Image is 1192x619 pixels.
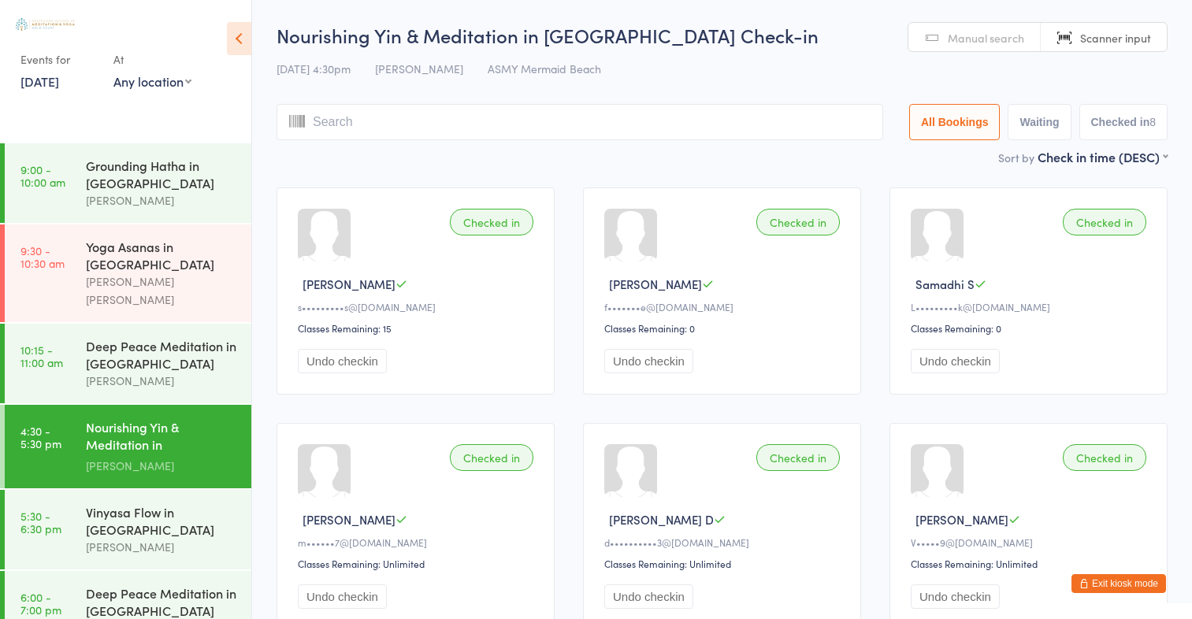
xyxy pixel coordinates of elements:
[998,150,1034,165] label: Sort by
[1149,116,1156,128] div: 8
[86,584,238,619] div: Deep Peace Meditation in [GEOGRAPHIC_DATA]
[298,300,538,313] div: s•••••••••s@[DOMAIN_NAME]
[86,272,238,309] div: [PERSON_NAME] [PERSON_NAME]
[20,510,61,535] time: 5:30 - 6:30 pm
[909,104,1001,140] button: All Bookings
[86,372,238,390] div: [PERSON_NAME]
[911,300,1151,313] div: L•••••••••k@[DOMAIN_NAME]
[20,46,98,72] div: Events for
[86,238,238,272] div: Yoga Asanas in [GEOGRAPHIC_DATA]
[1071,574,1166,593] button: Exit kiosk mode
[1008,104,1071,140] button: Waiting
[5,224,251,322] a: 9:30 -10:30 amYoga Asanas in [GEOGRAPHIC_DATA][PERSON_NAME] [PERSON_NAME]
[948,30,1024,46] span: Manual search
[298,321,538,335] div: Classes Remaining: 15
[298,536,538,549] div: m••••••7@[DOMAIN_NAME]
[86,538,238,556] div: [PERSON_NAME]
[5,490,251,569] a: 5:30 -6:30 pmVinyasa Flow in [GEOGRAPHIC_DATA][PERSON_NAME]
[277,104,883,140] input: Search
[609,511,714,528] span: [PERSON_NAME] D
[20,72,59,90] a: [DATE]
[298,349,387,373] button: Undo checkin
[298,584,387,609] button: Undo checkin
[86,157,238,191] div: Grounding Hatha in [GEOGRAPHIC_DATA]
[113,46,191,72] div: At
[277,22,1168,48] h2: Nourishing Yin & Meditation in [GEOGRAPHIC_DATA] Check-in
[20,244,65,269] time: 9:30 - 10:30 am
[20,591,61,616] time: 6:00 - 7:00 pm
[911,536,1151,549] div: V•••••9@[DOMAIN_NAME]
[488,61,601,76] span: ASMY Mermaid Beach
[86,191,238,209] div: [PERSON_NAME]
[604,557,845,570] div: Classes Remaining: Unlimited
[756,444,840,471] div: Checked in
[1063,209,1146,235] div: Checked in
[20,424,61,450] time: 4:30 - 5:30 pm
[911,321,1151,335] div: Classes Remaining: 0
[604,536,845,549] div: d••••••••••3@[DOMAIN_NAME]
[1063,444,1146,471] div: Checked in
[5,143,251,223] a: 9:00 -10:00 amGrounding Hatha in [GEOGRAPHIC_DATA][PERSON_NAME]
[915,511,1008,528] span: [PERSON_NAME]
[604,349,693,373] button: Undo checkin
[450,209,533,235] div: Checked in
[911,557,1151,570] div: Classes Remaining: Unlimited
[5,405,251,488] a: 4:30 -5:30 pmNourishing Yin & Meditation in [GEOGRAPHIC_DATA][PERSON_NAME]
[86,457,238,475] div: [PERSON_NAME]
[86,337,238,372] div: Deep Peace Meditation in [GEOGRAPHIC_DATA]
[756,209,840,235] div: Checked in
[915,276,975,292] span: Samadhi S
[113,72,191,90] div: Any location
[86,503,238,538] div: Vinyasa Flow in [GEOGRAPHIC_DATA]
[911,349,1000,373] button: Undo checkin
[277,61,351,76] span: [DATE] 4:30pm
[911,584,1000,609] button: Undo checkin
[375,61,463,76] span: [PERSON_NAME]
[450,444,533,471] div: Checked in
[20,343,63,369] time: 10:15 - 11:00 am
[16,18,75,31] img: Australian School of Meditation & Yoga (Gold Coast)
[604,321,845,335] div: Classes Remaining: 0
[1038,148,1168,165] div: Check in time (DESC)
[298,557,538,570] div: Classes Remaining: Unlimited
[604,584,693,609] button: Undo checkin
[604,300,845,313] div: f•••••••e@[DOMAIN_NAME]
[1080,30,1151,46] span: Scanner input
[1079,104,1168,140] button: Checked in8
[609,276,702,292] span: [PERSON_NAME]
[86,418,238,457] div: Nourishing Yin & Meditation in [GEOGRAPHIC_DATA]
[303,276,395,292] span: [PERSON_NAME]
[20,163,65,188] time: 9:00 - 10:00 am
[303,511,395,528] span: [PERSON_NAME]
[5,324,251,403] a: 10:15 -11:00 amDeep Peace Meditation in [GEOGRAPHIC_DATA][PERSON_NAME]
